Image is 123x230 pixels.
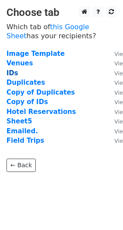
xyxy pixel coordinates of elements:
[6,69,18,77] a: IDs
[6,23,89,40] a: this Google Sheet
[6,159,36,172] a: ← Back
[6,6,117,19] h3: Choose tab
[6,59,33,67] a: Venues
[6,79,45,86] a: Duplicates
[6,98,48,106] a: Copy of IDs
[6,137,44,144] a: Field Trips
[6,127,38,135] a: Emailed.
[6,50,65,58] a: Image Template
[6,108,76,116] a: Hotel Reservations
[80,189,123,230] iframe: Chat Widget
[6,22,117,40] p: Which tab of has your recipients?
[6,117,32,125] a: Sheet5
[6,89,75,96] a: Copy of Duplicates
